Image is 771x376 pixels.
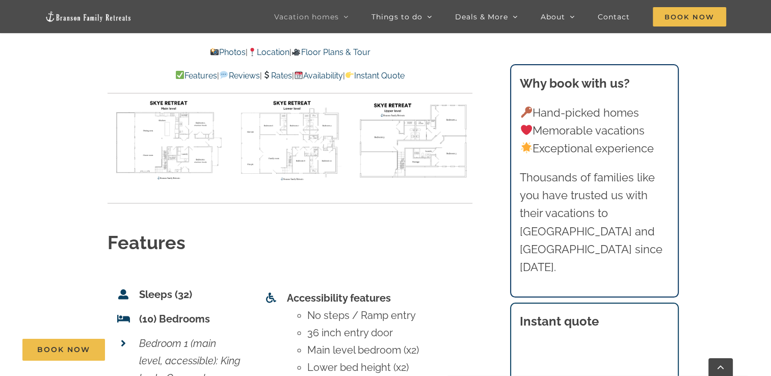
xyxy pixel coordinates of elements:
[139,313,210,325] strong: (10) Bedrooms
[108,69,472,83] p: | | | |
[108,232,185,253] strong: Features
[295,71,303,79] img: 📆
[520,104,669,158] p: Hand-picked homes Memorable vacations Exceptional experience
[521,142,532,153] img: 🌟
[210,48,219,56] img: 📸
[108,95,226,184] img: floor plan Skye main level
[354,97,472,111] a: floor plan Skye upper level
[45,11,131,22] img: Branson Family Retreats Logo
[598,13,630,20] span: Contact
[176,71,184,79] img: ✅
[262,71,271,79] img: 💲
[307,307,472,324] li: No steps / Ramp entry
[520,314,599,329] strong: Instant quote
[210,47,246,57] a: Photos
[294,71,343,80] a: Availability
[287,292,391,304] strong: Accessibility features
[345,71,354,79] img: 👉
[37,345,90,354] span: Book Now
[307,359,472,376] li: Lower bed height (x2)
[248,47,289,57] a: Location
[22,339,105,361] a: Book Now
[521,124,532,136] img: ❤️
[108,97,226,111] a: floor plan Skye main level
[455,13,508,20] span: Deals & More
[231,95,349,184] img: floor plan Skye lower level
[521,106,532,118] img: 🔑
[231,97,349,111] a: floor plan Skye lower level
[520,74,669,93] h3: Why book with us?
[291,47,370,57] a: Floor Plans & Tour
[220,71,228,79] img: 💬
[175,71,217,80] a: Features
[262,71,292,80] a: Rates
[307,324,472,341] li: 36 inch entry door
[248,48,256,56] img: 📍
[292,48,300,56] img: 🎥
[354,95,472,184] img: floor plan Skye upper level
[541,13,565,20] span: About
[108,46,472,59] p: | |
[219,71,259,80] a: Reviews
[371,13,422,20] span: Things to do
[345,71,405,80] a: Instant Quote
[274,13,339,20] span: Vacation homes
[520,169,669,276] p: Thousands of families like you have trusted us with their vacations to [GEOGRAPHIC_DATA] and [GEO...
[653,7,726,26] span: Book Now
[139,288,192,301] strong: Sleeps (32)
